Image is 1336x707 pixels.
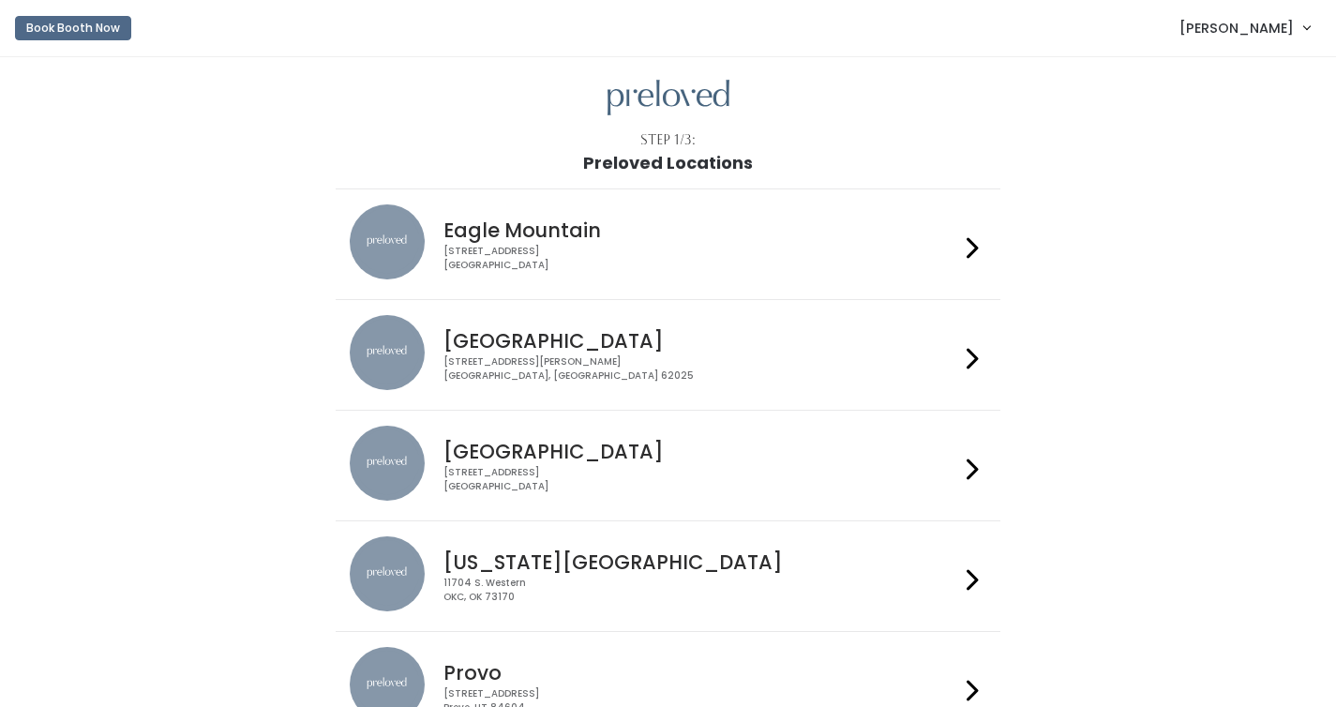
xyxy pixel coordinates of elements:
h4: Provo [443,662,959,684]
a: preloved location Eagle Mountain [STREET_ADDRESS][GEOGRAPHIC_DATA] [350,204,986,284]
img: preloved logo [608,80,729,116]
button: Book Booth Now [15,16,131,40]
a: [PERSON_NAME] [1161,8,1328,48]
h4: [GEOGRAPHIC_DATA] [443,441,959,462]
a: preloved location [GEOGRAPHIC_DATA] [STREET_ADDRESS][GEOGRAPHIC_DATA] [350,426,986,505]
span: [PERSON_NAME] [1179,18,1294,38]
div: Step 1/3: [640,130,696,150]
a: Book Booth Now [15,8,131,49]
h4: Eagle Mountain [443,219,959,241]
div: 11704 S. Western OKC, OK 73170 [443,577,959,604]
div: [STREET_ADDRESS] [GEOGRAPHIC_DATA] [443,466,959,493]
img: preloved location [350,315,425,390]
h4: [GEOGRAPHIC_DATA] [443,330,959,352]
div: [STREET_ADDRESS] [GEOGRAPHIC_DATA] [443,245,959,272]
h4: [US_STATE][GEOGRAPHIC_DATA] [443,551,959,573]
img: preloved location [350,204,425,279]
h1: Preloved Locations [583,154,753,173]
div: [STREET_ADDRESS][PERSON_NAME] [GEOGRAPHIC_DATA], [GEOGRAPHIC_DATA] 62025 [443,355,959,383]
img: preloved location [350,536,425,611]
a: preloved location [US_STATE][GEOGRAPHIC_DATA] 11704 S. WesternOKC, OK 73170 [350,536,986,616]
a: preloved location [GEOGRAPHIC_DATA] [STREET_ADDRESS][PERSON_NAME][GEOGRAPHIC_DATA], [GEOGRAPHIC_D... [350,315,986,395]
img: preloved location [350,426,425,501]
